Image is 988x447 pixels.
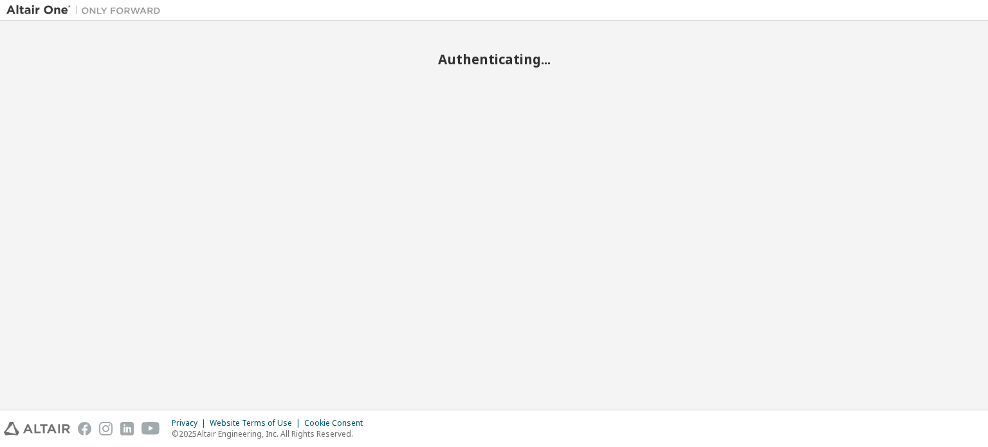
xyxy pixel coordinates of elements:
[172,418,210,428] div: Privacy
[120,422,134,435] img: linkedin.svg
[6,51,982,68] h2: Authenticating...
[78,422,91,435] img: facebook.svg
[210,418,304,428] div: Website Terms of Use
[142,422,160,435] img: youtube.svg
[172,428,370,439] p: © 2025 Altair Engineering, Inc. All Rights Reserved.
[99,422,113,435] img: instagram.svg
[4,422,70,435] img: altair_logo.svg
[304,418,370,428] div: Cookie Consent
[6,4,167,17] img: Altair One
